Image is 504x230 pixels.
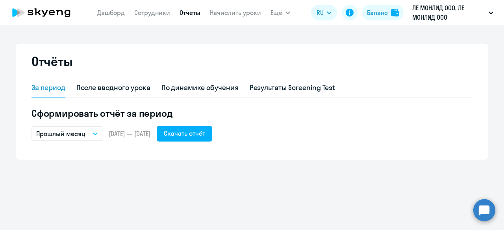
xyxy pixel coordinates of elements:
[250,83,335,93] div: Результаты Screening Test
[271,5,290,20] button: Ещё
[31,83,65,93] div: За период
[180,9,200,17] a: Отчеты
[161,83,239,93] div: По динамике обучения
[412,3,485,22] p: ЛЕ МОНЛИД ООО, ЛЕ МОНЛИД ООО
[31,107,472,120] h5: Сформировать отчёт за период
[317,8,324,17] span: RU
[391,9,399,17] img: balance
[362,5,404,20] button: Балансbalance
[164,129,205,138] div: Скачать отчёт
[311,5,337,20] button: RU
[76,83,150,93] div: После вводного урока
[31,126,102,141] button: Прошлый месяц
[271,8,282,17] span: Ещё
[31,53,72,69] h2: Отчёты
[109,129,150,138] span: [DATE] — [DATE]
[97,9,125,17] a: Дашборд
[134,9,170,17] a: Сотрудники
[367,8,388,17] div: Баланс
[157,126,212,142] button: Скачать отчёт
[408,3,497,22] button: ЛЕ МОНЛИД ООО, ЛЕ МОНЛИД ООО
[210,9,261,17] a: Начислить уроки
[36,129,85,138] p: Прошлый месяц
